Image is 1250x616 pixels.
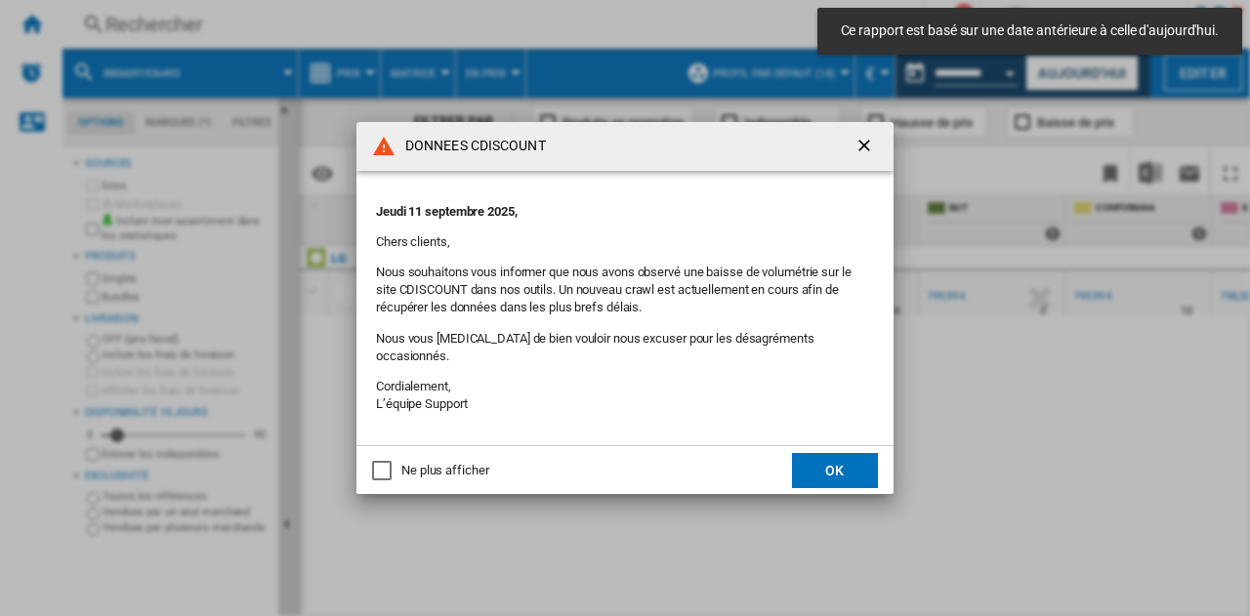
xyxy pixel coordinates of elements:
div: Ne plus afficher [401,462,488,479]
p: Nous souhaitons vous informer que nous avons observé une baisse de volumétrie sur le site CDISCOU... [376,264,874,317]
button: OK [792,453,878,488]
strong: Jeudi 11 septembre 2025, [376,204,518,219]
span: Ce rapport est basé sur une date antérieure à celle d'aujourd'hui. [835,21,1225,41]
p: Chers clients, [376,233,874,251]
p: Cordialement, L’équipe Support [376,378,874,413]
button: getI18NText('BUTTONS.CLOSE_DIALOG') [847,127,886,166]
md-checkbox: Ne plus afficher [372,462,488,480]
p: Nous vous [MEDICAL_DATA] de bien vouloir nous excuser pour les désagréments occasionnés. [376,330,874,365]
ng-md-icon: getI18NText('BUTTONS.CLOSE_DIALOG') [854,136,878,159]
h4: DONNEES CDISCOUNT [396,137,546,156]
